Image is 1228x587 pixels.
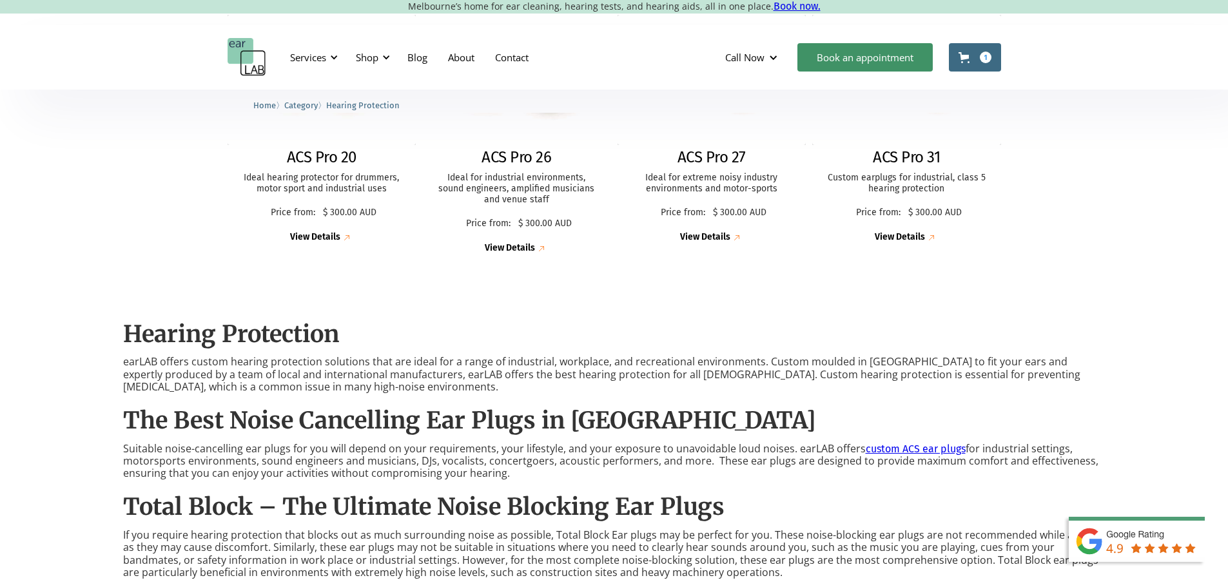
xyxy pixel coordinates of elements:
p: $ 300.00 AUD [908,207,962,218]
p: Price from: [266,207,320,218]
p: Price from: [462,218,515,229]
div: View Details [485,243,535,254]
h2: Total Block – The Ultimate Noise Blocking Ear Plugs [123,492,1106,523]
div: Shop [356,51,378,64]
a: About [438,39,485,76]
p: $ 300.00 AUD [518,218,572,229]
a: Blog [397,39,438,76]
a: custom ACS ear plugs [866,443,966,455]
a: Open cart containing 1 items [949,43,1001,72]
div: View Details [290,232,340,243]
h2: The Best Noise Cancelling Ear Plugs in [GEOGRAPHIC_DATA] [123,406,1106,436]
p: Price from: [852,207,905,218]
p: Suitable noise-cancelling ear plugs for you will depend on your requirements, your lifestyle, and... [123,443,1106,480]
div: Call Now [725,51,765,64]
a: ACS Pro 26ACS Pro 26Ideal for industrial environments, sound engineers, amplified musicians and v... [422,15,611,255]
h2: Hearing Protection [123,320,1106,350]
a: Hearing Protection [326,99,400,111]
p: Ideal for industrial environments, sound engineers, amplified musicians and venue staff [435,173,598,205]
p: If you require hearing protection that blocks out as much surrounding noise as possible, Total Bl... [123,529,1106,579]
h2: ACS Pro 27 [677,148,746,167]
a: Home [253,99,276,111]
div: View Details [875,232,925,243]
div: 1 [980,52,991,63]
li: 〉 [253,99,284,112]
img: ACS Pro 20 [228,15,416,144]
h2: ACS Pro 20 [287,148,356,167]
span: Home [253,101,276,110]
a: Category [284,99,318,111]
a: ACS Pro 27ACS Pro 27Ideal for extreme noisy industry environments and motor-sportsPrice from:$ 30... [618,15,806,244]
p: Ideal hearing protector for drummers, motor sport and industrial uses [240,173,404,195]
li: 〉 [284,99,326,112]
a: ACS Pro 20ACS Pro 20Ideal hearing protector for drummers, motor sport and industrial usesPrice fr... [228,15,416,244]
a: Book an appointment [797,43,933,72]
img: ACS Pro 27 [618,15,806,144]
h2: ACS Pro 26 [482,148,551,167]
p: Ideal for extreme noisy industry environments and motor-sports [630,173,794,195]
p: earLAB offers custom hearing protection solutions that are ideal for a range of industrial, workp... [123,356,1106,393]
div: Shop [348,38,394,77]
div: Call Now [715,38,791,77]
div: Services [290,51,326,64]
p: $ 300.00 AUD [713,207,766,218]
span: Hearing Protection [326,101,400,110]
img: ACS Pro 31 [812,15,1001,144]
p: Custom earplugs for industrial, class 5 hearing protection [825,173,988,195]
a: Contact [485,39,539,76]
div: View Details [680,232,730,243]
h2: ACS Pro 31 [873,148,940,167]
a: ACS Pro 31ACS Pro 31Custom earplugs for industrial, class 5 hearing protectionPrice from:$ 300.00... [812,15,1001,244]
p: Price from: [656,207,710,218]
a: home [228,38,266,77]
span: Category [284,101,318,110]
div: Services [282,38,342,77]
p: $ 300.00 AUD [323,207,376,218]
